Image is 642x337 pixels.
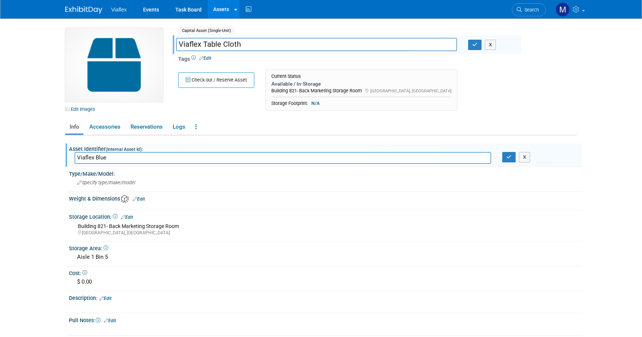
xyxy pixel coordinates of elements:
[69,211,582,221] div: Storage Location:
[512,3,546,16] a: Search
[556,3,570,17] img: Megan Ringling
[485,40,496,50] button: X
[69,245,108,251] span: Storage Area:
[178,27,235,34] span: Capital Asset (Single-Unit)
[69,193,582,203] div: Weight & Dimensions
[178,72,254,88] button: Check out / Reserve Asset
[75,276,577,288] div: $ 0.00
[106,147,142,152] small: (Internal Asset Id)
[77,180,135,185] span: Specify type/make/model
[99,296,112,301] a: Edit
[271,80,451,87] div: Available / In-Storage
[178,55,516,68] div: Tags
[370,88,451,93] span: [GEOGRAPHIC_DATA], [GEOGRAPHIC_DATA]
[126,120,167,133] a: Reservations
[522,7,539,13] span: Search
[271,100,451,107] div: Storage Footprint:
[519,152,530,162] button: X
[309,100,322,107] span: N/A
[121,195,129,203] img: Asset Weight and Dimensions
[69,315,582,324] div: Pull Notes:
[85,120,125,133] a: Accessories
[65,105,98,114] a: Edit Images
[271,73,451,79] div: Current Status
[75,251,577,263] div: Aisle 1 Bin 5
[69,143,582,153] div: Asset Identifier :
[104,318,116,323] a: Edit
[65,120,83,133] a: Info
[199,56,211,61] a: Edit
[69,168,582,178] div: Type/Make/Model:
[271,88,362,93] span: Building 821- Back Marketing Storage Room
[78,223,179,229] span: Building 821- Back Marketing Storage Room
[65,28,163,102] img: Capital-Asset-Icon-2.png
[121,215,133,220] a: Edit
[111,7,127,13] span: Viaflex
[78,230,577,236] div: [GEOGRAPHIC_DATA], [GEOGRAPHIC_DATA]
[168,120,189,133] a: Logs
[65,6,102,14] img: ExhibitDay
[133,196,145,202] a: Edit
[69,268,582,277] div: Cost:
[69,293,582,302] div: Description:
